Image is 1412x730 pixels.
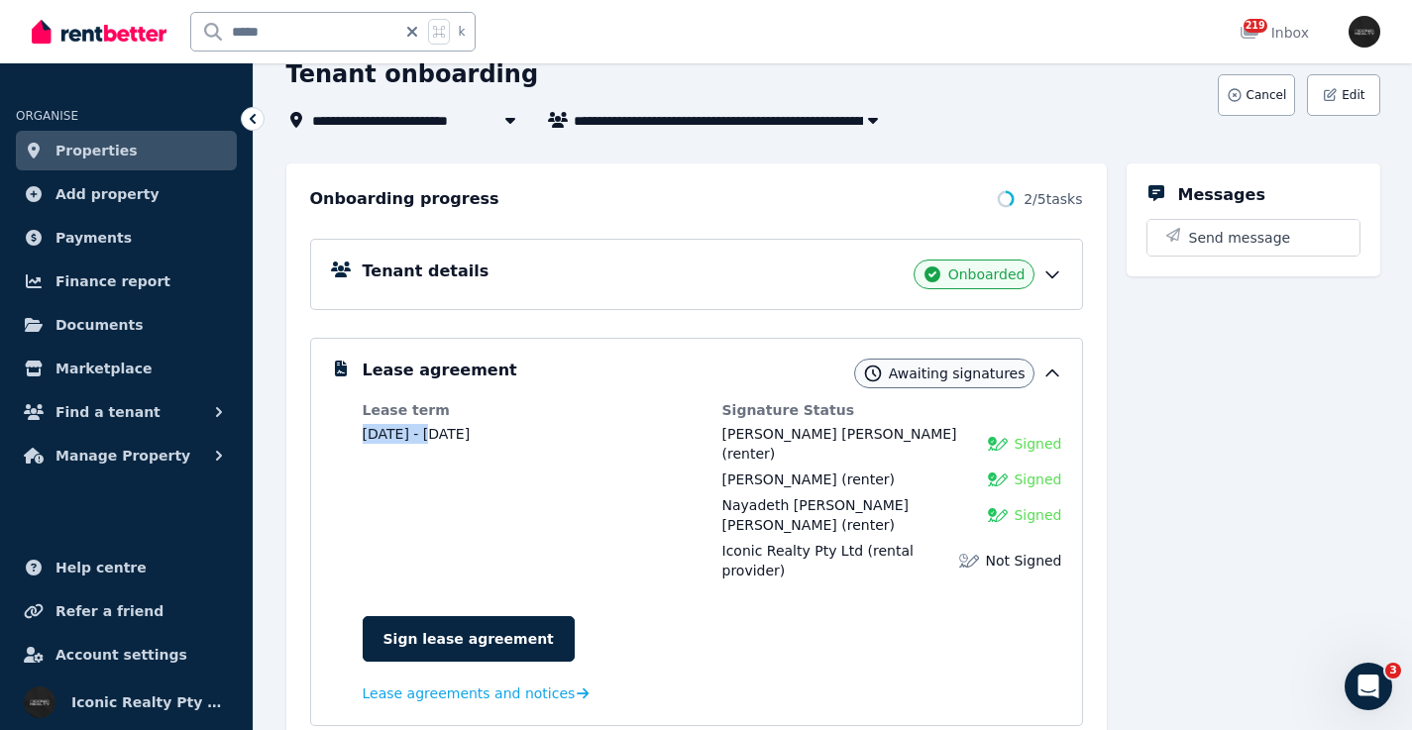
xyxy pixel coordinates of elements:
img: Signed Lease [988,434,1008,454]
h2: Onboarding progress [310,187,499,211]
span: Awaiting signatures [889,364,1026,383]
span: Edit [1342,87,1364,103]
span: Properties [55,139,138,162]
div: (renter) [722,495,977,535]
div: Inbox [1240,23,1309,43]
span: Marketplace [55,357,152,380]
a: Account settings [16,635,237,675]
h5: Messages [1178,183,1265,207]
dd: [DATE] - [DATE] [363,424,703,444]
span: Nayadeth [PERSON_NAME] [PERSON_NAME] [722,497,910,533]
span: Help centre [55,556,147,579]
span: Send message [1189,228,1291,248]
button: Edit [1307,74,1379,116]
a: Help centre [16,548,237,587]
span: Iconic Realty Pty Ltd [722,543,864,559]
span: Lease agreements and notices [363,683,576,703]
img: Signed Lease [988,505,1008,525]
span: Finance report [55,269,170,293]
span: Account settings [55,643,187,667]
span: Iconic Realty Pty Ltd [71,690,229,714]
img: Signed Lease [988,469,1008,489]
a: Documents [16,305,237,345]
dt: Signature Status [722,400,1062,420]
span: Onboarded [948,264,1026,284]
button: Find a tenant [16,392,237,432]
span: Manage Property [55,444,190,468]
span: 2 / 5 tasks [1024,189,1082,209]
span: Refer a friend [55,599,163,623]
dt: Lease term [363,400,703,420]
h5: Lease agreement [363,359,517,382]
img: RentBetter [32,17,166,47]
span: k [458,24,465,40]
button: Send message [1147,220,1359,256]
img: Iconic Realty Pty Ltd [1349,16,1380,48]
span: Signed [1014,505,1061,525]
span: Find a tenant [55,400,161,424]
div: (renter) [722,424,977,464]
a: Payments [16,218,237,258]
a: Finance report [16,261,237,301]
div: (rental provider) [722,541,948,580]
span: 3 [1385,663,1401,678]
span: ORGANISE [16,109,78,123]
a: Marketplace [16,349,237,388]
iframe: Intercom live chat [1345,663,1392,710]
img: Iconic Realty Pty Ltd [24,686,55,718]
span: Not Signed [985,551,1061,571]
button: Cancel [1218,74,1296,116]
span: Signed [1014,469,1061,489]
span: [PERSON_NAME] [PERSON_NAME] [722,426,957,442]
span: Signed [1014,434,1061,454]
button: Manage Property [16,436,237,475]
img: Lease not signed [959,551,979,571]
a: Properties [16,131,237,170]
span: [PERSON_NAME] [722,471,837,487]
span: Add property [55,182,160,206]
span: 219 [1244,19,1267,33]
span: Payments [55,226,132,250]
a: Refer a friend [16,591,237,631]
a: Sign lease agreement [363,616,575,662]
span: Cancel [1247,87,1287,103]
a: Lease agreements and notices [363,683,590,703]
a: Add property [16,174,237,214]
h1: Tenant onboarding [286,58,539,90]
h5: Tenant details [363,260,489,283]
div: (renter) [722,469,895,489]
span: Documents [55,313,144,337]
